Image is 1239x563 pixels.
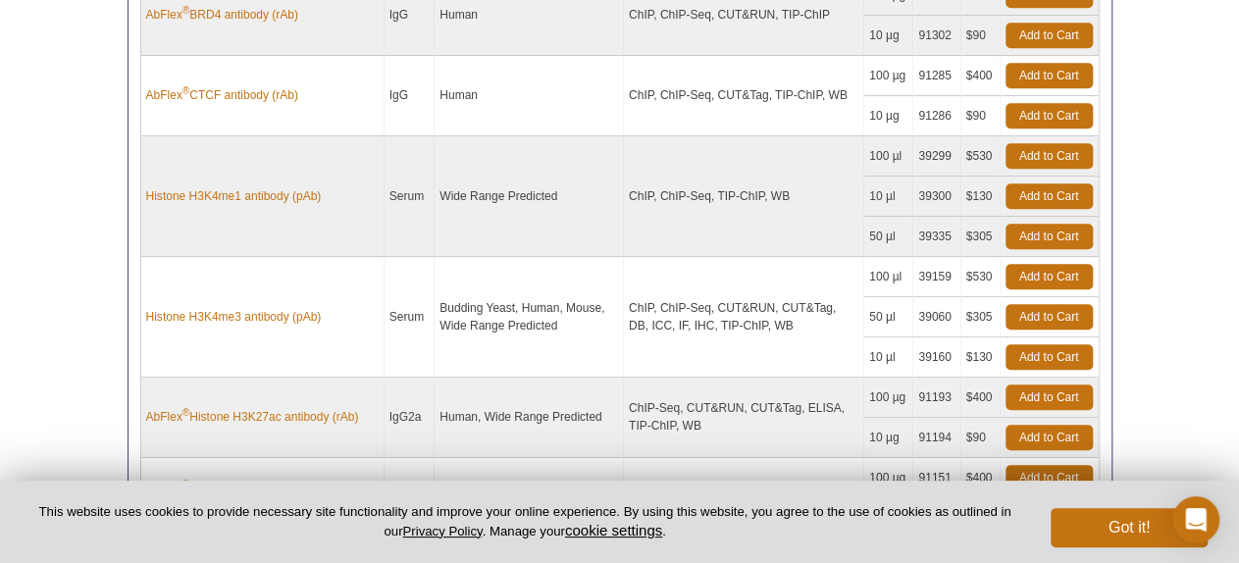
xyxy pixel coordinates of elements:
td: IgG2a [385,378,436,458]
td: Human, Wide Range Predicted [435,378,624,458]
td: ChIP, ChIP-Seq, CUT&RUN, CUT&Tag, DB, ICC, IF, IHC, TIP-ChIP, WB [624,257,864,378]
a: AbFlex®BRD4 antibody (rAb) [146,6,298,24]
a: Add to Cart [1006,344,1093,370]
td: 10 µg [864,96,913,136]
td: $130 [961,337,1001,378]
a: Add to Cart [1006,183,1093,209]
td: Human [435,458,624,538]
td: 100 µg [864,56,913,96]
td: Human [435,56,624,136]
td: 91285 [913,56,960,96]
a: Add to Cart [1006,384,1093,410]
td: 91193 [913,378,960,418]
td: 91194 [913,418,960,458]
td: 91302 [913,16,960,56]
td: 91151 [913,458,960,498]
td: Serum [385,257,436,378]
a: Add to Cart [1006,264,1093,289]
a: Add to Cart [1006,224,1093,249]
td: $90 [961,418,1001,458]
a: AbFlex®CTCF antibody (rAb) [146,86,298,104]
td: $400 [961,56,1001,96]
td: $530 [961,136,1001,177]
td: IgG2a [385,458,436,538]
td: IgG [385,56,436,136]
td: Wide Range Predicted [435,136,624,257]
sup: ® [182,407,189,418]
td: $400 [961,378,1001,418]
td: $530 [961,257,1001,297]
td: 10 µg [864,16,913,56]
td: ChIP-Seq, CUT&RUN, CUT&Tag, ELISA, TIP-ChIP, WB [624,378,864,458]
td: 91286 [913,96,960,136]
a: Add to Cart [1006,63,1093,88]
td: 100 µg [864,378,913,418]
td: 10 µl [864,337,913,378]
td: 39335 [913,217,960,257]
a: Add to Cart [1006,23,1093,48]
a: Add to Cart [1006,143,1093,169]
td: 39300 [913,177,960,217]
a: Add to Cart [1006,425,1093,450]
td: 50 µl [864,217,913,257]
a: Add to Cart [1006,304,1093,330]
sup: ® [182,85,189,96]
button: Got it! [1051,508,1208,547]
p: This website uses cookies to provide necessary site functionality and improve your online experie... [31,503,1018,540]
td: Serum [385,136,436,257]
td: 39060 [913,297,960,337]
td: $130 [961,177,1001,217]
td: $90 [961,16,1001,56]
td: 10 µg [864,418,913,458]
a: AbFlex®Histone H3K27ac antibody (rAb) [146,408,359,426]
td: ChIP, ChIP-Seq, CUT&Tag, TIP-ChIP, WB [624,56,864,136]
td: ChIP, ChIP-Seq, CUT&Tag, IF, TIP-ChIP, WB [624,458,864,538]
div: Open Intercom Messenger [1172,496,1219,543]
sup: ® [182,479,189,489]
button: cookie settings [565,522,662,538]
td: 50 µl [864,297,913,337]
a: Histone H3K4me1 antibody (pAb) [146,187,322,205]
td: 39159 [913,257,960,297]
td: 100 µg [864,458,913,498]
td: $90 [961,96,1001,136]
a: Histone H3K4me3 antibody (pAb) [146,308,322,326]
td: $305 [961,297,1001,337]
td: 39160 [913,337,960,378]
td: $400 [961,458,1001,498]
td: ChIP, ChIP-Seq, TIP-ChIP, WB [624,136,864,257]
td: 100 µl [864,257,913,297]
a: Add to Cart [1006,103,1093,128]
td: Budding Yeast, Human, Mouse, Wide Range Predicted [435,257,624,378]
a: Privacy Policy [402,524,482,538]
sup: ® [182,5,189,16]
td: 39299 [913,136,960,177]
a: Add to Cart [1006,465,1093,490]
td: 10 µl [864,177,913,217]
td: $305 [961,217,1001,257]
td: 100 µl [864,136,913,177]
